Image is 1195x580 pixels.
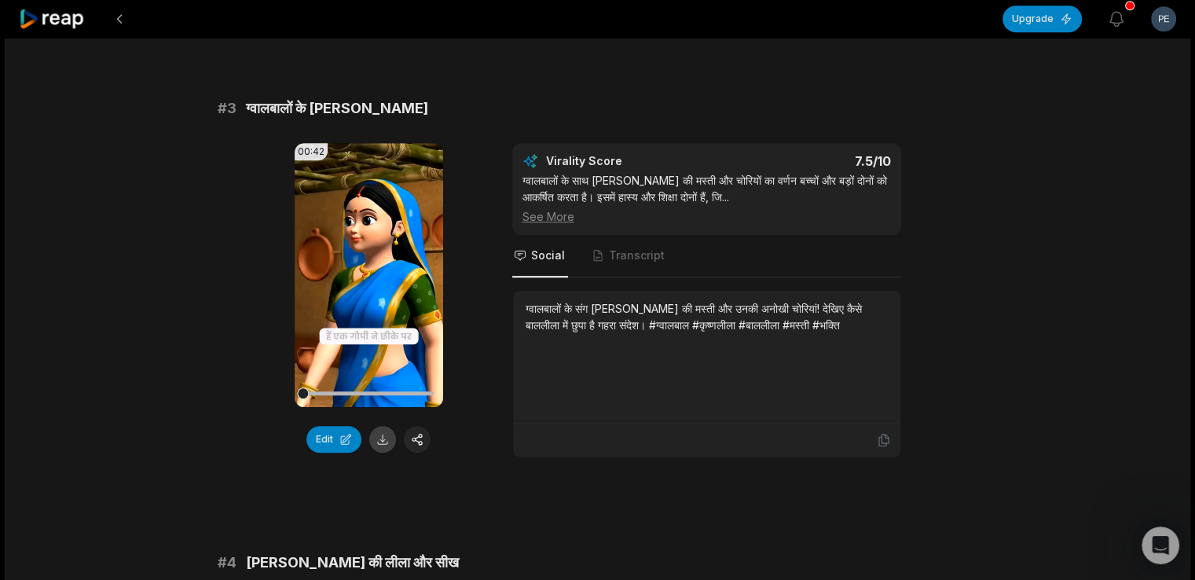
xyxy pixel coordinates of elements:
[531,248,565,263] span: Social
[722,153,891,169] div: 7.5 /10
[246,97,428,119] span: ग्वालबालों के [PERSON_NAME]
[1003,6,1082,32] button: Upgrade
[526,300,888,333] div: ग्वालबालों के संग [PERSON_NAME] की मस्ती और उनकी अनोखी चोरियां! देखिए कैसे बाललीला में छुपा है गह...
[295,143,443,407] video: Your browser does not support mp4 format.
[522,208,891,225] div: See More
[546,153,715,169] div: Virality Score
[609,248,665,263] span: Transcript
[512,235,901,277] nav: Tabs
[1142,527,1179,564] iframe: Intercom live chat
[218,552,236,574] span: # 4
[306,426,361,453] button: Edit
[218,97,236,119] span: # 3
[522,172,891,225] div: ग्वालबालों के साथ [PERSON_NAME] की मस्ती और चोरियों का वर्णन बच्चों और बड़ों दोनों को आकर्षित करत...
[246,552,459,574] span: [PERSON_NAME] की लीला और सीख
